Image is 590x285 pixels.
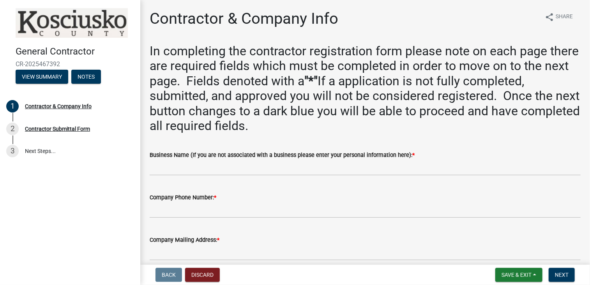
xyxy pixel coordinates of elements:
[150,153,415,158] label: Business Name (If you are not associated with a business please enter your personal information h...
[16,46,134,57] h4: General Contractor
[16,60,125,68] span: CR-2025467392
[556,12,573,22] span: Share
[545,12,554,22] i: share
[150,9,338,28] h1: Contractor & Company Info
[185,268,220,282] button: Discard
[549,268,575,282] button: Next
[16,8,128,38] img: Kosciusko County, Indiana
[6,123,19,135] div: 2
[502,272,532,278] span: Save & Exit
[555,272,569,278] span: Next
[155,268,182,282] button: Back
[71,70,101,84] button: Notes
[6,100,19,113] div: 1
[6,145,19,157] div: 3
[150,44,581,133] h2: In completing the contractor registration form please note on each page there are required fields...
[495,268,542,282] button: Save & Exit
[71,74,101,80] wm-modal-confirm: Notes
[25,126,90,132] div: Contractor Submittal Form
[162,272,176,278] span: Back
[16,70,68,84] button: View Summary
[150,195,216,201] label: Company Phone Number:
[25,104,92,109] div: Contractor & Company Info
[539,9,579,25] button: shareShare
[150,237,219,243] label: Company Mailing Address:
[16,74,68,80] wm-modal-confirm: Summary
